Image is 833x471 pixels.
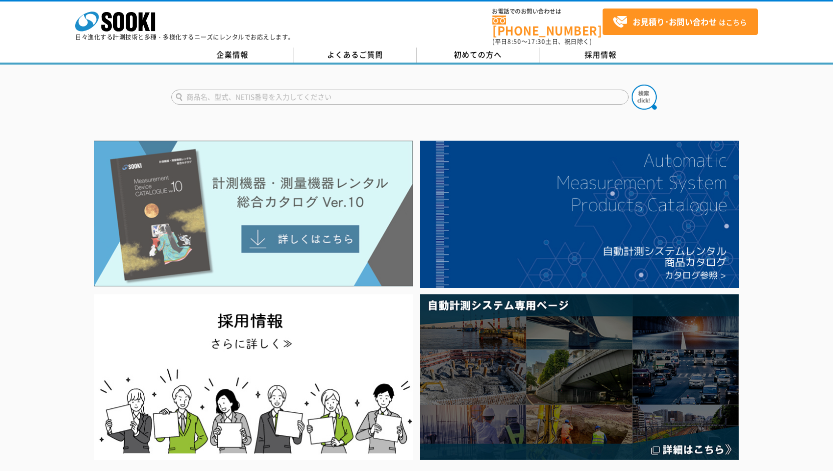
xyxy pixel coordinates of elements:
a: [PHONE_NUMBER] [492,16,603,36]
a: お見積り･お問い合わせはこちら [603,9,758,35]
strong: お見積り･お問い合わせ [633,16,717,28]
span: 8:50 [507,37,521,46]
span: 17:30 [527,37,545,46]
a: 採用情報 [539,48,662,63]
a: 企業情報 [171,48,294,63]
input: 商品名、型式、NETIS番号を入力してください [171,90,629,105]
img: SOOKI recruit [94,294,413,460]
img: 自動計測システムカタログ [420,141,739,288]
img: Catalog Ver10 [94,141,413,287]
img: btn_search.png [632,85,657,110]
p: 日々進化する計測技術と多種・多様化するニーズにレンタルでお応えします。 [75,34,295,40]
span: はこちら [613,15,747,30]
img: 自動計測システム専用ページ [420,294,739,460]
a: 初めての方へ [417,48,539,63]
span: (平日 ～ 土日、祝日除く) [492,37,592,46]
span: お電話でのお問い合わせは [492,9,603,15]
a: よくあるご質問 [294,48,417,63]
span: 初めての方へ [454,49,502,60]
